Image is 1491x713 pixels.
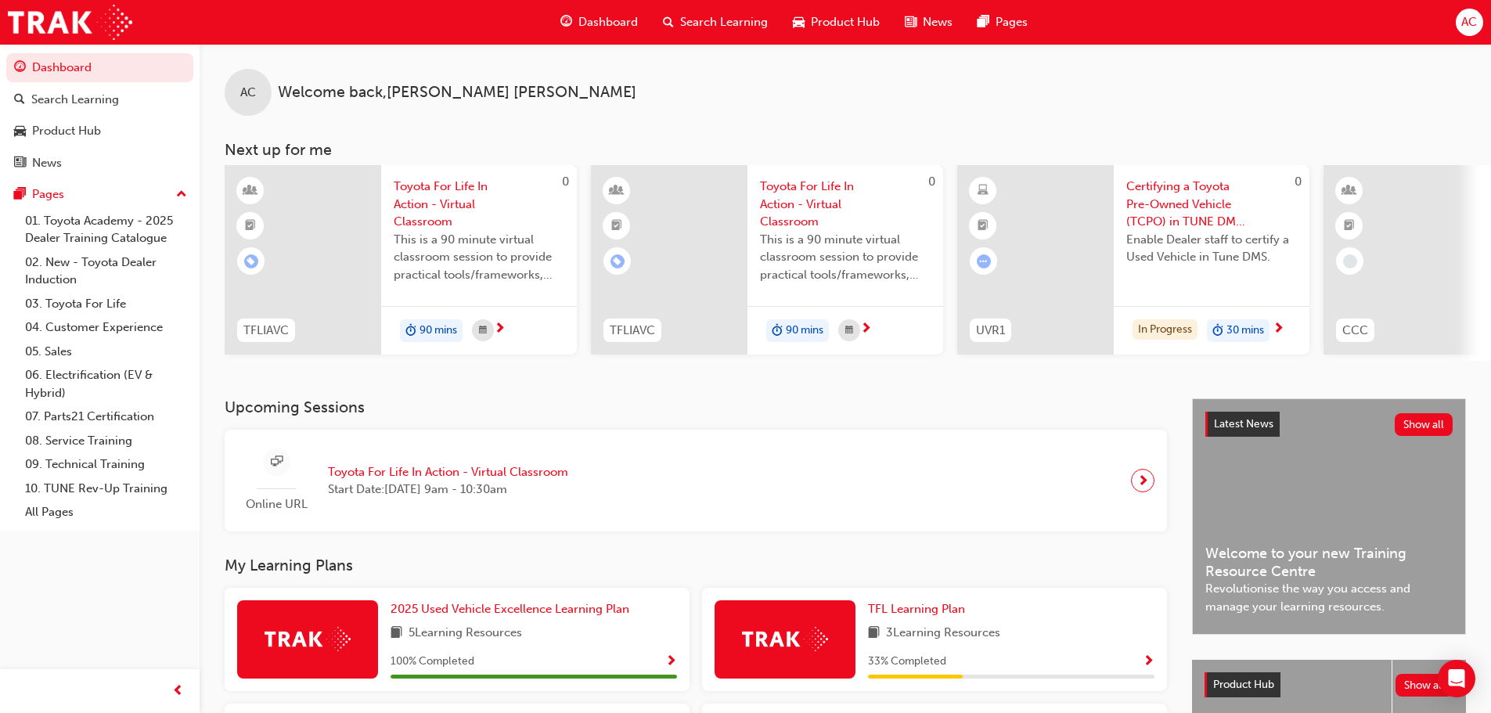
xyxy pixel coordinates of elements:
span: Certifying a Toyota Pre-Owned Vehicle (TCPO) in TUNE DMS e-Learning Module [1126,178,1297,231]
a: Latest NewsShow all [1205,412,1453,437]
button: Pages [6,180,193,209]
div: Open Intercom Messenger [1438,660,1475,697]
div: News [32,154,62,172]
span: guage-icon [560,13,572,32]
span: duration-icon [772,321,783,341]
a: Dashboard [6,53,193,82]
a: 05. Sales [19,340,193,364]
span: AC [1461,13,1477,31]
a: 0TFLIAVCToyota For Life In Action - Virtual ClassroomThis is a 90 minute virtual classroom sessio... [591,165,943,355]
span: car-icon [14,124,26,139]
span: next-icon [1273,322,1284,337]
span: learningResourceType_INSTRUCTOR_LED-icon [245,181,256,201]
span: 0 [1295,175,1302,189]
button: Show Progress [1143,652,1154,672]
a: guage-iconDashboard [548,6,650,38]
a: 07. Parts21 Certification [19,405,193,429]
span: car-icon [793,13,805,32]
span: Welcome back , [PERSON_NAME] [PERSON_NAME] [278,84,636,102]
span: UVR1 [976,322,1005,340]
span: Enable Dealer staff to certify a Used Vehicle in Tune DMS. [1126,231,1297,266]
span: learningRecordVerb_ENROLL-icon [610,254,625,268]
span: calendar-icon [479,321,487,340]
span: booktick-icon [245,216,256,236]
a: 10. TUNE Rev-Up Training [19,477,193,501]
span: duration-icon [1212,321,1223,341]
span: Product Hub [1213,678,1274,691]
span: Start Date: [DATE] 9am - 10:30am [328,481,568,499]
a: Online URLToyota For Life In Action - Virtual ClassroomStart Date:[DATE] 9am - 10:30am [237,442,1154,520]
div: Search Learning [31,91,119,109]
div: Product Hub [32,122,101,140]
span: 90 mins [786,322,823,340]
span: 33 % Completed [868,653,946,671]
span: 100 % Completed [391,653,474,671]
span: learningResourceType_ELEARNING-icon [978,181,989,201]
a: 0TFLIAVCToyota For Life In Action - Virtual ClassroomThis is a 90 minute virtual classroom sessio... [225,165,577,355]
a: Search Learning [6,85,193,114]
span: Toyota For Life In Action - Virtual Classroom [760,178,931,231]
span: duration-icon [405,321,416,341]
span: booktick-icon [611,216,622,236]
a: 04. Customer Experience [19,315,193,340]
span: book-icon [391,624,402,643]
button: AC [1456,9,1483,36]
span: prev-icon [172,682,184,701]
span: 3 Learning Resources [886,624,1000,643]
a: Product HubShow all [1205,672,1453,697]
span: 90 mins [420,322,457,340]
a: 02. New - Toyota Dealer Induction [19,250,193,292]
span: 2025 Used Vehicle Excellence Learning Plan [391,602,629,616]
h3: Next up for me [200,141,1491,159]
a: 09. Technical Training [19,452,193,477]
img: Trak [8,5,132,40]
span: 5 Learning Resources [409,624,522,643]
a: TFL Learning Plan [868,600,971,618]
a: news-iconNews [892,6,965,38]
span: Search Learning [680,13,768,31]
button: Show Progress [665,652,677,672]
a: car-iconProduct Hub [780,6,892,38]
button: DashboardSearch LearningProduct HubNews [6,50,193,180]
span: guage-icon [14,61,26,75]
a: 2025 Used Vehicle Excellence Learning Plan [391,600,636,618]
a: 0UVR1Certifying a Toyota Pre-Owned Vehicle (TCPO) in TUNE DMS e-Learning ModuleEnable Dealer staf... [957,165,1309,355]
a: Product Hub [6,117,193,146]
a: All Pages [19,500,193,524]
span: booktick-icon [978,216,989,236]
span: Pages [996,13,1028,31]
span: Show Progress [665,655,677,669]
span: TFLIAVC [610,322,655,340]
span: Online URL [237,495,315,513]
span: booktick-icon [1344,216,1355,236]
span: learningRecordVerb_ENROLL-icon [244,254,258,268]
span: CCC [1342,322,1368,340]
a: 08. Service Training [19,429,193,453]
span: learningRecordVerb_NONE-icon [1343,254,1357,268]
img: Trak [265,627,351,651]
span: 30 mins [1226,322,1264,340]
span: pages-icon [978,13,989,32]
a: Latest NewsShow allWelcome to your new Training Resource CentreRevolutionise the way you access a... [1192,398,1466,635]
span: Revolutionise the way you access and manage your learning resources. [1205,580,1453,615]
span: 0 [562,175,569,189]
span: 0 [928,175,935,189]
span: next-icon [494,322,506,337]
span: TFLIAVC [243,322,289,340]
span: TFL Learning Plan [868,602,965,616]
span: book-icon [868,624,880,643]
span: next-icon [1137,470,1149,492]
div: In Progress [1133,319,1197,340]
span: learningResourceType_INSTRUCTOR_LED-icon [611,181,622,201]
span: Toyota For Life In Action - Virtual Classroom [328,463,568,481]
span: Dashboard [578,13,638,31]
span: news-icon [14,157,26,171]
button: Show all [1396,674,1454,697]
button: Show all [1395,413,1453,436]
span: News [923,13,953,31]
span: AC [240,84,256,102]
h3: My Learning Plans [225,556,1167,574]
span: Show Progress [1143,655,1154,669]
